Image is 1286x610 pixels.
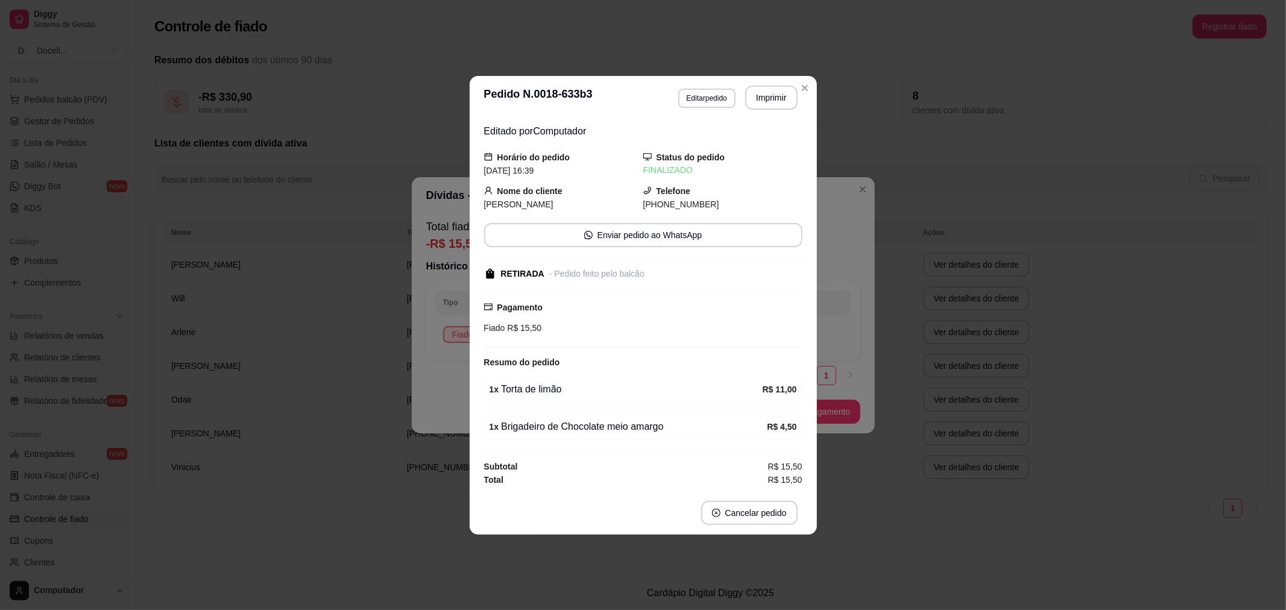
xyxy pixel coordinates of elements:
strong: 1 x [490,385,499,394]
span: R$ 15,50 [768,460,802,473]
strong: R$ 4,50 [767,422,796,432]
span: phone [643,186,652,195]
button: Imprimir [745,86,798,110]
button: close-circleCancelar pedido [701,501,798,525]
strong: Subtotal [484,462,518,471]
span: calendar [484,152,493,161]
strong: R$ 11,00 [763,385,797,394]
strong: Status do pedido [657,152,725,162]
strong: Pagamento [497,303,543,312]
span: close-circle [712,509,720,517]
span: R$ 15,50 [505,323,542,333]
span: R$ 15,50 [768,473,802,486]
span: user [484,186,493,195]
span: credit-card [484,303,493,311]
div: Brigadeiro de Chocolate meio amargo [490,420,768,434]
h3: Pedido N. 0018-633b3 [484,86,593,110]
button: Close [795,78,815,98]
button: whats-appEnviar pedido ao WhatsApp [484,223,802,247]
div: - Pedido feito pelo balcão [549,268,645,280]
strong: Nome do cliente [497,186,563,196]
div: Torta de limão [490,382,763,397]
span: whats-app [584,231,593,239]
span: Editado por Computador [484,126,587,136]
span: [PHONE_NUMBER] [643,200,719,209]
span: [PERSON_NAME] [484,200,553,209]
strong: Resumo do pedido [484,357,560,367]
button: Editarpedido [678,89,736,108]
strong: Telefone [657,186,691,196]
div: RETIRADA [501,268,544,280]
strong: 1 x [490,422,499,432]
strong: Total [484,475,503,485]
span: [DATE] 16:39 [484,166,534,175]
span: desktop [643,152,652,161]
div: FINALIZADO [643,164,802,177]
span: Fiado [484,323,505,333]
strong: Horário do pedido [497,152,570,162]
